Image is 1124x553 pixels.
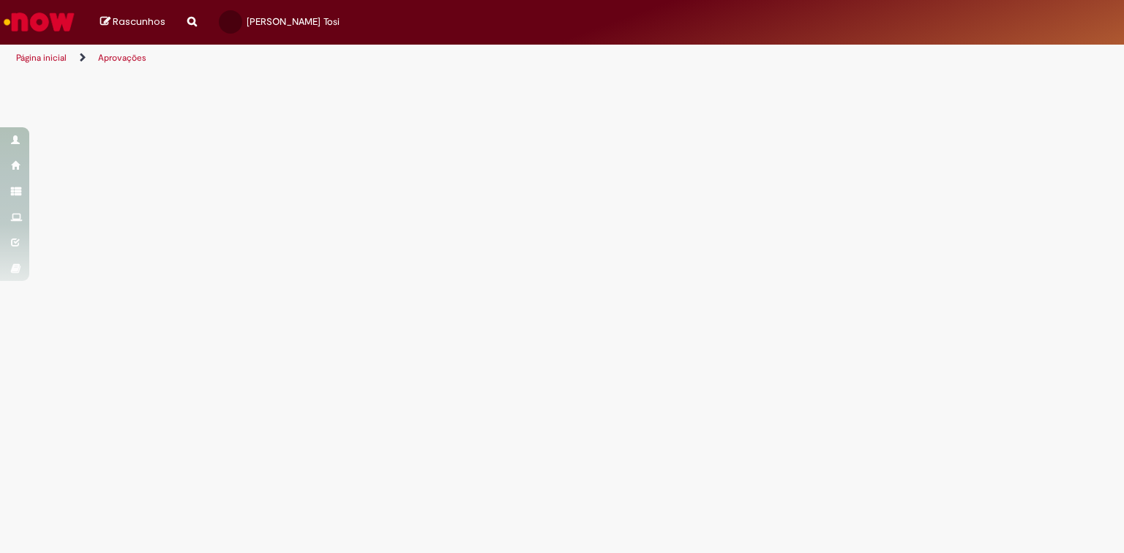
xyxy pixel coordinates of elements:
a: Rascunhos [100,15,165,29]
img: ServiceNow [1,7,77,37]
span: [PERSON_NAME] Tosi [247,15,340,28]
a: Página inicial [16,52,67,64]
ul: Trilhas de página [11,45,738,72]
a: Aprovações [98,52,146,64]
span: Rascunhos [113,15,165,29]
